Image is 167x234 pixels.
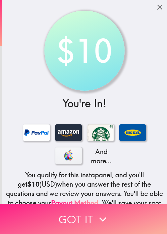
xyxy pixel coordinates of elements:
[27,180,39,188] b: $10
[87,147,114,166] p: And more...
[47,14,121,88] div: $10
[4,96,164,111] h3: You're In!
[51,199,98,207] a: Payout Method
